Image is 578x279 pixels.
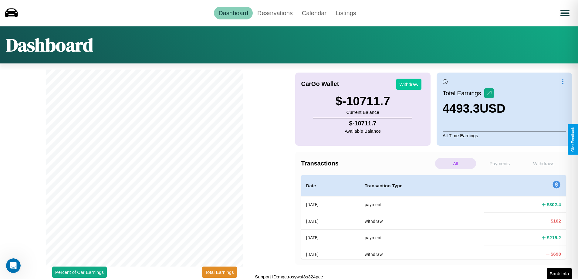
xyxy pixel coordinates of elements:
[301,80,339,87] h4: CarGo Wallet
[336,94,390,108] h3: $ -10711.7
[551,251,561,257] h4: $ 698
[360,246,484,262] th: withdraw
[301,213,360,229] th: [DATE]
[301,196,360,213] th: [DATE]
[301,246,360,262] th: [DATE]
[301,160,434,167] h4: Transactions
[443,102,505,115] h3: 4493.3 USD
[253,7,297,19] a: Reservations
[571,127,575,152] div: Give Feedback
[556,5,573,22] button: Open menu
[360,196,484,213] th: payment
[435,158,476,169] p: All
[336,108,390,116] p: Current Balance
[443,131,566,140] p: All Time Earnings
[345,120,381,127] h4: $ -10711.7
[301,230,360,246] th: [DATE]
[360,230,484,246] th: payment
[443,88,484,99] p: Total Earnings
[396,79,421,90] button: Withdraw
[297,7,331,19] a: Calendar
[345,127,381,135] p: Available Balance
[547,234,561,241] h4: $ 215.2
[365,182,479,189] h4: Transaction Type
[202,267,237,278] button: Total Earnings
[306,182,355,189] h4: Date
[523,158,564,169] p: Withdraws
[214,7,253,19] a: Dashboard
[479,158,520,169] p: Payments
[6,258,21,273] iframe: Intercom live chat
[551,218,561,224] h4: $ 162
[6,32,93,57] h1: Dashboard
[52,267,107,278] button: Percent of Car Earnings
[360,213,484,229] th: withdraw
[547,201,561,208] h4: $ 302.4
[331,7,361,19] a: Listings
